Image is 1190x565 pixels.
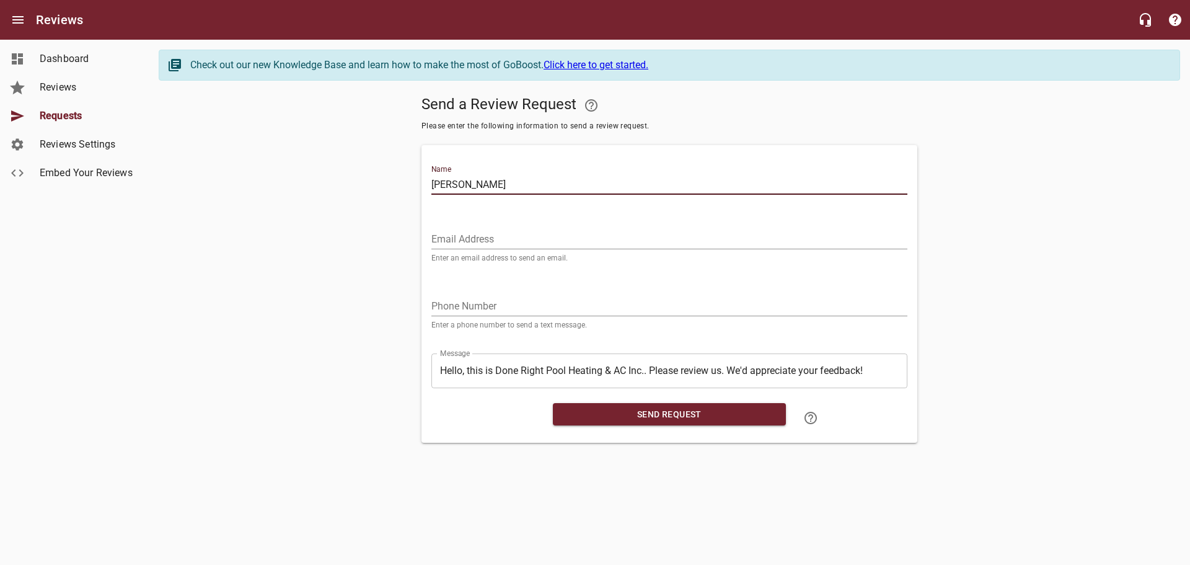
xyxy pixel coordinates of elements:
span: Please enter the following information to send a review request. [421,120,917,133]
span: Send Request [563,407,776,422]
a: Learn how to "Send a Review Request" [796,403,826,433]
h6: Reviews [36,10,83,30]
span: Dashboard [40,51,134,66]
button: Support Portal [1160,5,1190,35]
span: Reviews Settings [40,137,134,152]
a: Click here to get started. [544,59,648,71]
span: Embed Your Reviews [40,166,134,180]
a: Your Google or Facebook account must be connected to "Send a Review Request" [576,91,606,120]
span: Reviews [40,80,134,95]
button: Live Chat [1130,5,1160,35]
span: Requests [40,109,134,123]
div: Check out our new Knowledge Base and learn how to make the most of GoBoost. [190,58,1167,73]
textarea: Hello, this is Done Right Pool Heating & AC Inc.. Please review us. We'd appreciate your feedback! [440,365,899,376]
p: Enter a phone number to send a text message. [431,321,907,329]
h5: Send a Review Request [421,91,917,120]
p: Enter an email address to send an email. [431,254,907,262]
button: Send Request [553,403,786,426]
button: Open drawer [3,5,33,35]
label: Name [431,166,451,173]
